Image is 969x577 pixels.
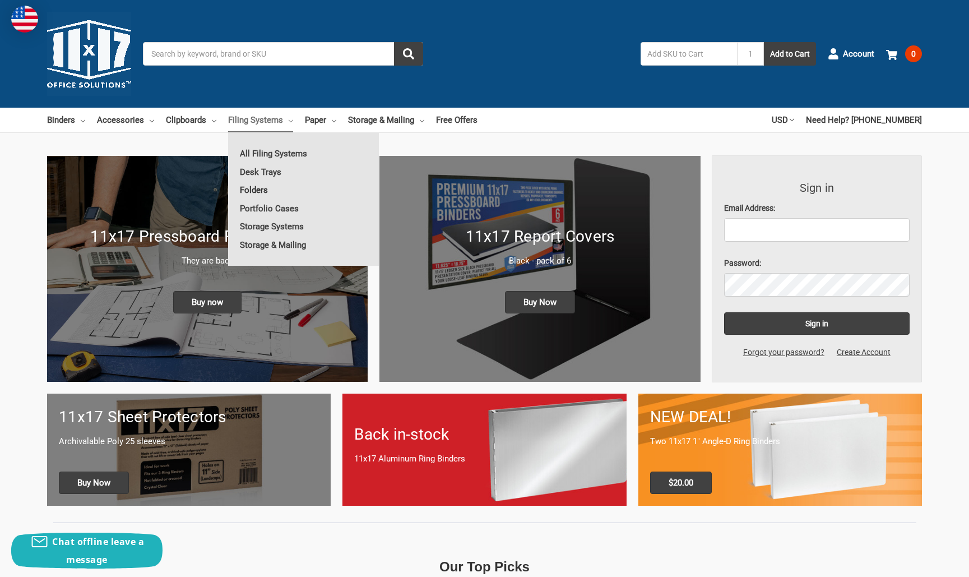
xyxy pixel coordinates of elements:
[47,394,331,505] a: 11x17 sheet protectors 11x17 Sheet Protectors Archivalable Poly 25 sleeves Buy Now
[11,533,163,569] button: Chat offline leave a message
[831,347,897,358] a: Create Account
[436,108,477,132] a: Free Offers
[166,108,216,132] a: Clipboards
[47,108,85,132] a: Binders
[228,200,379,218] a: Portfolio Cases
[173,291,242,313] span: Buy now
[228,163,379,181] a: Desk Trays
[59,472,129,494] span: Buy Now
[877,547,969,577] iframe: Google Customer Reviews
[737,347,831,358] a: Forgot your password?
[59,225,356,248] h1: 11x17 Pressboard Report Covers
[391,225,688,248] h1: 11x17 Report Covers
[143,42,423,66] input: Search by keyword, brand or SKU
[305,108,336,132] a: Paper
[47,156,368,382] img: New 11x17 Pressboard Binders
[772,108,794,132] a: USD
[11,6,38,33] img: duty and tax information for United States
[641,42,737,66] input: Add SKU to Cart
[47,12,131,96] img: 11x17.com
[228,181,379,199] a: Folders
[650,435,910,448] p: Two 11x17 1" Angle-D Ring Binders
[379,156,700,382] img: 11x17 Report Covers
[724,312,910,335] input: Sign in
[828,39,874,68] a: Account
[342,394,626,505] a: Back in-stock 11x17 Aluminum Ring Binders
[638,394,922,505] a: 11x17 Binder 2-pack only $20.00 NEW DEAL! Two 11x17 1" Angle-D Ring Binders $20.00
[59,405,319,429] h1: 11x17 Sheet Protectors
[52,536,144,566] span: Chat offline leave a message
[391,255,688,267] p: Black - pack of 6
[724,257,910,269] label: Password:
[354,423,614,446] h1: Back in-stock
[806,108,922,132] a: Need Help? [PHONE_NUMBER]
[764,42,816,66] button: Add to Cart
[439,557,530,577] p: Our Top Picks
[348,108,424,132] a: Storage & Mailing
[354,453,614,465] p: 11x17 Aluminum Ring Binders
[228,218,379,236] a: Storage Systems
[228,108,293,132] a: Filing Systems
[905,45,922,62] span: 0
[724,202,910,214] label: Email Address:
[59,435,319,448] p: Archivalable Poly 25 sleeves
[650,405,910,429] h1: NEW DEAL!
[843,48,874,61] span: Account
[650,472,712,494] span: $20.00
[47,156,368,382] a: New 11x17 Pressboard Binders 11x17 Pressboard Report Covers They are back Buy now
[228,145,379,163] a: All Filing Systems
[228,236,379,254] a: Storage & Mailing
[724,179,910,196] h3: Sign in
[97,108,154,132] a: Accessories
[886,39,922,68] a: 0
[379,156,700,382] a: 11x17 Report Covers 11x17 Report Covers Black - pack of 6 Buy Now
[505,291,575,313] span: Buy Now
[59,255,356,267] p: They are back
